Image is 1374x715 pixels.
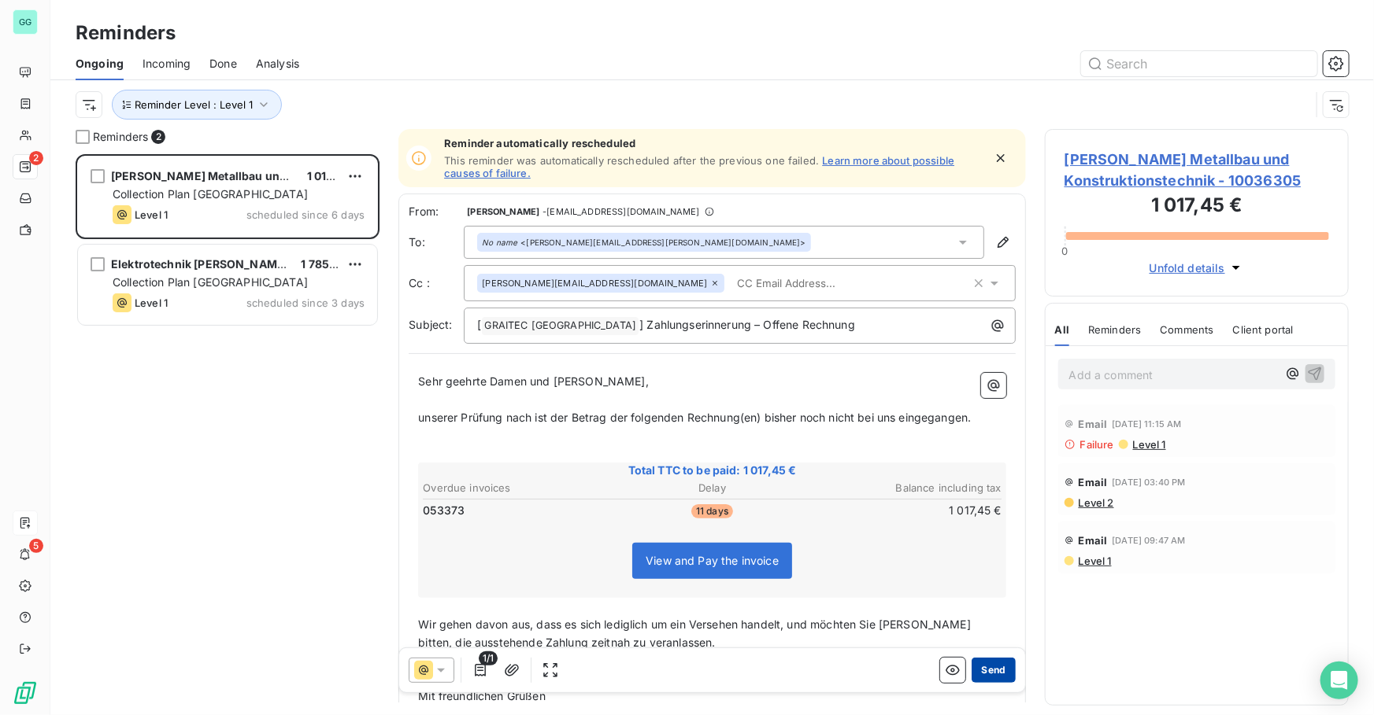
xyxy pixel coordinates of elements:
label: To: [409,234,464,250]
span: Reminders [1088,323,1141,336]
span: Collection Plan [GEOGRAPHIC_DATA] [113,187,308,201]
span: Level 1 [1077,555,1112,567]
span: Unfold details [1150,260,1225,276]
span: Failure [1080,438,1114,451]
span: - [EMAIL_ADDRESS][DOMAIN_NAME] [543,207,699,216]
th: Balance including tax [810,480,1002,496]
span: Email [1079,476,1108,488]
span: Client portal [1233,323,1294,336]
span: Ongoing [76,56,124,72]
span: unserer Prüfung nach ist der Betrag der folgenden Rechnung(en) bisher noch nicht bei uns eingegan... [418,411,971,424]
span: [PERSON_NAME] [467,207,539,216]
button: Reminder Level : Level 1 [112,90,282,120]
span: Level 1 [135,297,168,309]
span: This reminder was automatically rescheduled after the previous one failed. [444,154,819,167]
td: 1 017,45 € [810,502,1002,519]
span: Reminder Level : Level 1 [135,98,253,111]
img: Logo LeanPay [13,680,38,706]
span: Level 2 [1077,496,1114,509]
span: Done [209,56,237,72]
span: [DATE] 11:15 AM [1113,419,1182,429]
span: Elektrotechnik [PERSON_NAME] GmbH & Co. KG [111,257,375,271]
span: From: [409,204,464,219]
span: 053373 [423,503,465,518]
div: <[PERSON_NAME][EMAIL_ADDRESS][PERSON_NAME][DOMAIN_NAME]> [482,237,806,248]
span: Comments [1161,323,1214,336]
span: [PERSON_NAME] Metallbau und Konstruktionstechnik - 10036305 [1065,149,1329,191]
span: [PERSON_NAME] Metallbau und Konstruktionstechnik [111,169,409,182]
span: Mit freundlichen Grüßen [418,689,545,702]
span: 11 days [691,504,733,518]
span: All [1055,323,1069,336]
span: Subject: [409,318,452,331]
a: Learn more about possible causes of failure. [444,154,954,179]
span: Reminders [93,129,148,145]
th: Overdue invoices [422,480,614,496]
div: Open Intercom Messenger [1320,662,1358,699]
span: Wir gehen davon aus, dass es sich lediglich um ein Versehen handelt, und möchten Sie [PERSON_NAME... [418,617,974,649]
span: Collection Plan [GEOGRAPHIC_DATA] [113,275,308,289]
span: Analysis [256,56,299,72]
span: scheduled since 3 days [246,297,365,309]
label: Cc : [409,275,464,291]
h3: 1 017,45 € [1065,191,1329,223]
span: 2 [151,130,165,144]
span: ] Zahlungserinnerung – Offene Rechnung [639,318,855,331]
div: grid [76,154,380,715]
input: CC Email Address... [731,271,913,295]
span: View and Pay the invoice [646,554,779,567]
span: GRAITEC [GEOGRAPHIC_DATA] [482,317,639,335]
span: 0 [1062,245,1068,257]
h3: Reminders [76,19,176,47]
span: scheduled since 6 days [246,208,365,221]
th: Delay [616,480,808,496]
span: [DATE] 03:40 PM [1113,477,1186,487]
span: 5 [29,539,43,553]
span: 1 017,45 € [307,169,361,182]
em: No name [482,237,517,248]
button: Send [972,658,1015,683]
span: Incoming [143,56,191,72]
span: [ [477,318,481,331]
span: [PERSON_NAME][EMAIL_ADDRESS][DOMAIN_NAME] [482,278,707,288]
span: [DATE] 09:47 AM [1113,536,1186,545]
button: Unfold details [1145,259,1249,277]
span: 1/1 [479,651,498,665]
span: Total TTC to be paid: 1 017,45 € [420,463,1004,478]
span: Reminder automatically rescheduled [444,137,983,149]
span: 2 [29,151,43,165]
div: GG [13,9,38,35]
span: Email [1079,418,1108,430]
span: Level 1 [135,208,168,221]
input: Search [1081,51,1317,76]
span: Sehr geehrte Damen und [PERSON_NAME], [418,374,649,388]
span: Level 1 [1131,438,1166,451]
span: Email [1079,534,1108,547]
span: 1 785,00 € [301,257,358,271]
